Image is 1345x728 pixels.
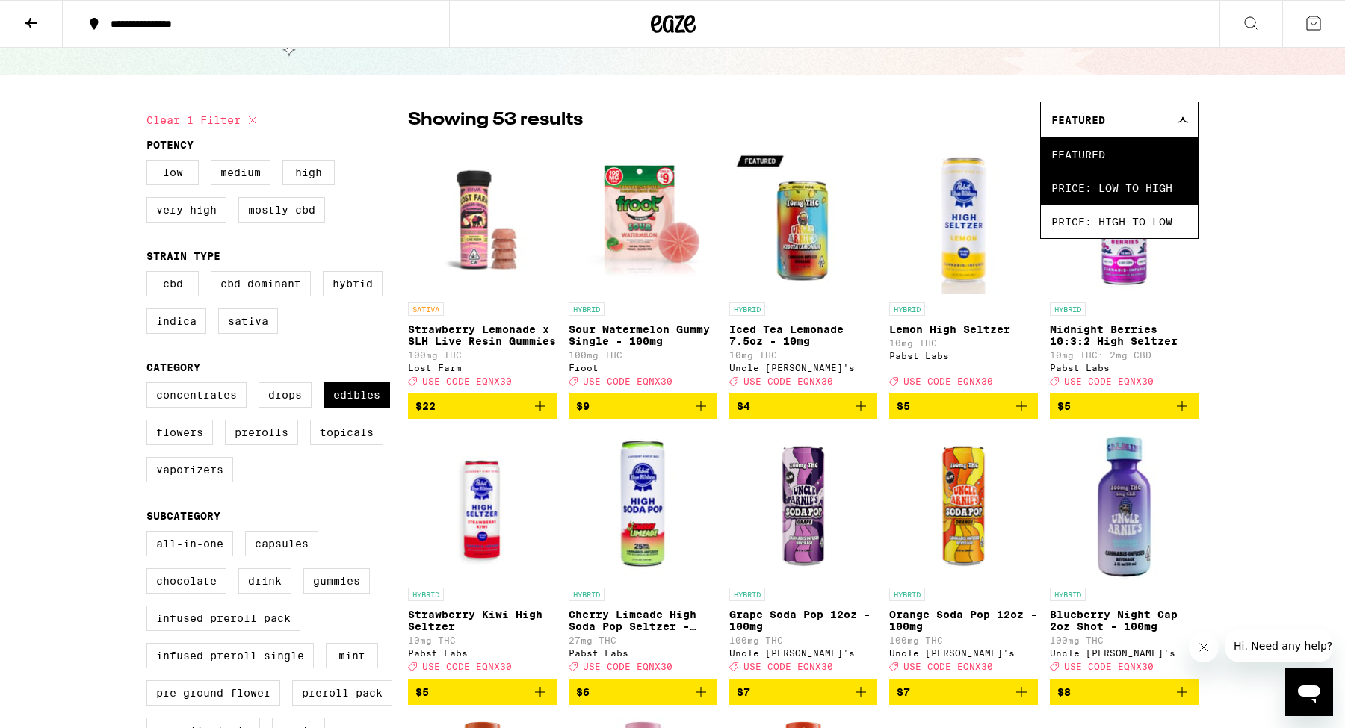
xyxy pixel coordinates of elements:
span: USE CODE EQNX30 [422,376,512,386]
p: 100mg THC [1050,635,1199,645]
img: Pabst Labs - Cherry Limeade High Soda Pop Seltzer - 25mg [569,431,717,580]
a: Open page for Cherry Limeade High Soda Pop Seltzer - 25mg from Pabst Labs [569,431,717,679]
p: Grape Soda Pop 12oz - 100mg [729,609,878,632]
p: Iced Tea Lemonade 7.5oz - 10mg [729,323,878,347]
p: HYBRID [729,588,765,601]
a: Open page for Orange Soda Pop 12oz - 100mg from Uncle Arnie's [889,431,1038,679]
p: HYBRID [1050,302,1086,316]
button: Add to bag [729,679,878,705]
span: USE CODE EQNX30 [743,662,833,672]
p: 10mg THC [729,350,878,360]
p: HYBRID [569,302,605,316]
iframe: Message from company [1225,629,1333,662]
span: $7 [737,686,750,698]
p: HYBRID [889,302,925,316]
div: Pabst Labs [569,648,717,658]
p: Cherry Limeade High Soda Pop Seltzer - 25mg [569,609,717,632]
button: Add to bag [889,679,1038,705]
label: Edibles [324,382,390,408]
label: Preroll Pack [292,680,392,706]
legend: Strain Type [146,250,220,262]
label: Prerolls [225,420,298,445]
label: Infused Preroll Single [146,643,314,668]
button: Clear 1 filter [146,102,262,139]
img: Uncle Arnie's - Blueberry Night Cap 2oz Shot - 100mg [1050,431,1199,580]
legend: Potency [146,139,194,151]
label: Concentrates [146,382,247,408]
button: Add to bag [1050,679,1199,705]
label: Topicals [310,420,383,445]
label: Drink [238,568,291,594]
legend: Category [146,361,200,373]
span: USE CODE EQNX30 [583,662,672,672]
label: Flowers [146,420,213,445]
label: High [282,160,335,185]
span: Featured [1051,114,1105,126]
iframe: Button to launch messaging window [1285,668,1333,716]
button: Add to bag [1050,393,1199,419]
p: HYBRID [889,588,925,601]
p: Strawberry Lemonade x SLH Live Resin Gummies [408,323,557,347]
div: Pabst Labs [1050,363,1199,373]
span: $5 [415,686,429,698]
p: Midnight Berries 10:3:2 High Seltzer [1050,323,1199,347]
span: $22 [415,400,436,412]
img: Pabst Labs - Strawberry Kiwi High Seltzer [408,431,557,580]
span: $8 [1057,686,1071,698]
div: Uncle [PERSON_NAME]'s [729,363,878,373]
a: Open page for Lemon High Seltzer from Pabst Labs [889,146,1038,393]
label: Mint [326,643,378,668]
a: Open page for Midnight Berries 10:3:2 High Seltzer from Pabst Labs [1050,146,1199,393]
p: 27mg THC [569,635,717,645]
div: Uncle [PERSON_NAME]'s [729,648,878,658]
p: 10mg THC: 2mg CBD [1050,350,1199,360]
label: Chocolate [146,568,226,594]
p: 100mg THC [408,350,557,360]
div: Uncle [PERSON_NAME]'s [889,648,1038,658]
p: HYBRID [569,588,605,601]
div: Pabst Labs [408,648,557,658]
img: Uncle Arnie's - Orange Soda Pop 12oz - 100mg [889,431,1038,580]
span: $7 [897,686,910,698]
p: Showing 53 results [408,108,583,133]
label: All-In-One [146,531,233,556]
p: Sour Watermelon Gummy Single - 100mg [569,323,717,347]
span: $4 [737,400,750,412]
label: Indica [146,308,206,334]
label: CBD Dominant [211,271,311,296]
legend: Subcategory [146,510,220,522]
span: Featured [1051,137,1187,171]
span: USE CODE EQNX30 [422,662,512,672]
p: 10mg THC [408,635,557,645]
p: SATIVA [408,302,444,316]
span: USE CODE EQNX30 [583,376,672,386]
img: Pabst Labs - Lemon High Seltzer [889,146,1038,295]
label: Vaporizers [146,457,233,482]
a: Open page for Strawberry Lemonade x SLH Live Resin Gummies from Lost Farm [408,146,557,393]
p: Strawberry Kiwi High Seltzer [408,609,557,632]
p: Blueberry Night Cap 2oz Shot - 100mg [1050,609,1199,632]
iframe: Close message [1189,632,1219,662]
a: Open page for Strawberry Kiwi High Seltzer from Pabst Labs [408,431,557,679]
span: USE CODE EQNX30 [1064,376,1154,386]
label: Medium [211,160,270,185]
a: Open page for Iced Tea Lemonade 7.5oz - 10mg from Uncle Arnie's [729,146,878,393]
p: 100mg THC [569,350,717,360]
img: Lost Farm - Strawberry Lemonade x SLH Live Resin Gummies [408,146,557,295]
p: HYBRID [729,302,765,316]
span: USE CODE EQNX30 [1064,662,1154,672]
span: Price: High to Low [1051,205,1187,238]
label: Drops [259,382,312,408]
button: Add to bag [569,393,717,419]
label: Mostly CBD [238,197,325,223]
span: USE CODE EQNX30 [743,376,833,386]
label: Pre-ground Flower [146,680,280,706]
span: $6 [576,686,590,698]
button: Add to bag [408,679,557,705]
p: 100mg THC [889,635,1038,645]
a: Open page for Blueberry Night Cap 2oz Shot - 100mg from Uncle Arnie's [1050,431,1199,679]
span: $5 [1057,400,1071,412]
label: Capsules [245,531,318,556]
p: HYBRID [408,588,444,601]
